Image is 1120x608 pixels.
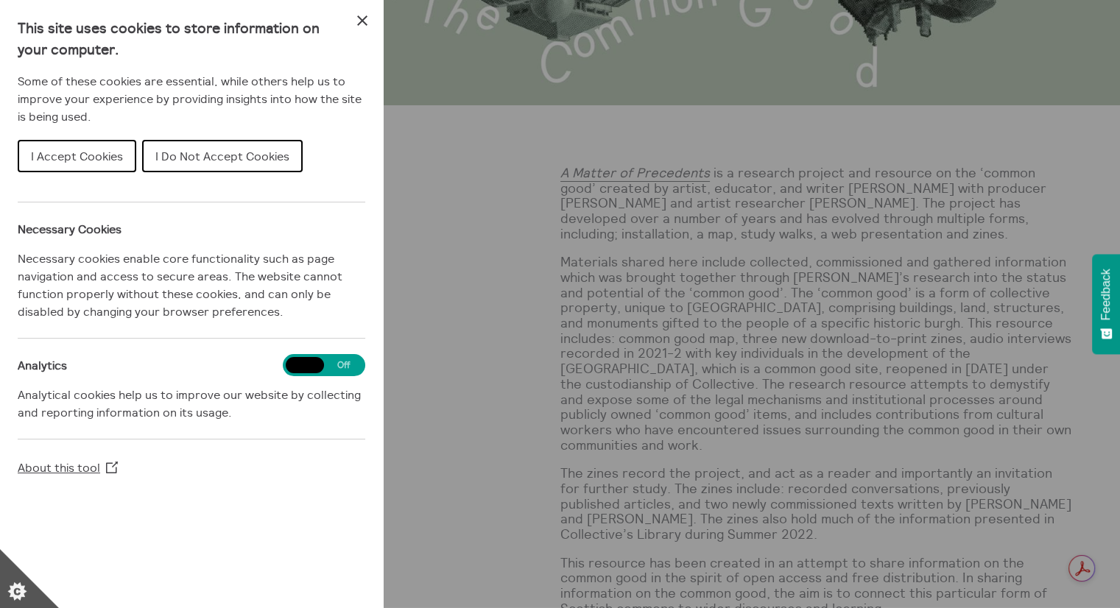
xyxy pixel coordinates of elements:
p: Some of these cookies are essential, while others help us to improve your experience by providing... [18,72,365,125]
h1: This site uses cookies to store information on your computer. [18,18,365,60]
a: About this tool [18,460,118,475]
button: Close Cookie Control [353,12,371,29]
span: Feedback [1099,269,1113,320]
span: Off [324,357,362,373]
p: Necessary cookies enable core functionality such as page navigation and access to secure areas. T... [18,250,365,320]
span: I Do Not Accept Cookies [155,149,289,163]
p: Analytical cookies help us to improve our website by collecting and reporting information on its ... [18,386,365,421]
span: On [286,357,324,373]
h2: Necessary Cookies [18,220,365,238]
h3: Analytics [18,356,365,374]
button: I Accept Cookies [18,140,136,172]
span: I Accept Cookies [31,149,123,163]
button: Feedback - Show survey [1092,254,1120,354]
button: I Do Not Accept Cookies [142,140,303,172]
